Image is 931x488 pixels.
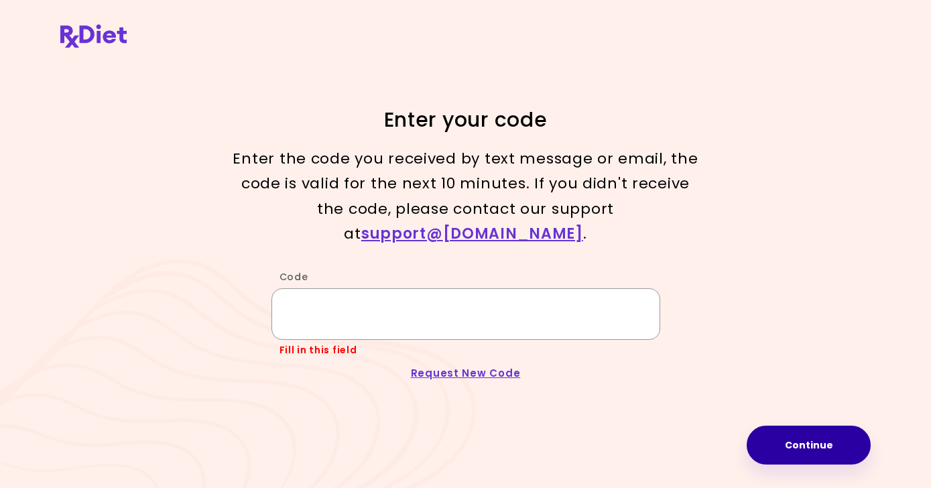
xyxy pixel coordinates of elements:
[747,426,871,465] button: Continue
[60,24,127,48] img: RxDiet
[231,107,700,133] h1: Enter your code
[361,223,583,244] a: support@[DOMAIN_NAME]
[271,270,308,284] label: Code
[231,146,700,247] p: Enter the code you received by text message or email, the code is valid for the next 10 minutes. ...
[271,343,660,357] div: Fill in this field
[411,366,521,380] a: Request New Code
